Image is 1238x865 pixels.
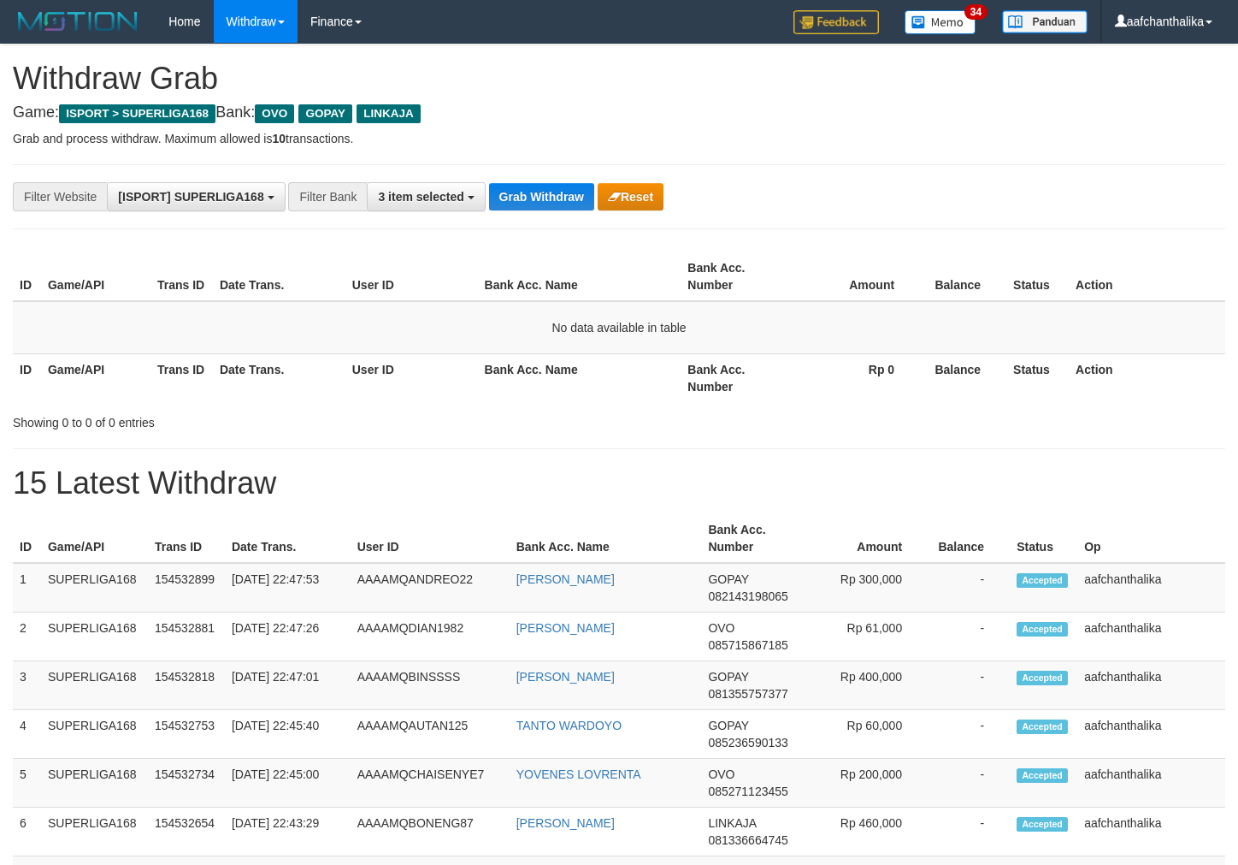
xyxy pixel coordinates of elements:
[118,190,263,204] span: [ISPORT] SUPERLIGA168
[13,252,41,301] th: ID
[478,353,681,402] th: Bank Acc. Name
[964,4,987,20] span: 34
[708,687,787,701] span: Copy 081355757377 to clipboard
[805,759,928,808] td: Rp 200,000
[150,353,213,402] th: Trans ID
[351,808,510,856] td: AAAAMQBONENG87
[41,661,148,710] td: SUPERLIGA168
[345,252,478,301] th: User ID
[13,353,41,402] th: ID
[225,613,351,661] td: [DATE] 22:47:26
[790,353,920,402] th: Rp 0
[928,661,1010,710] td: -
[516,767,641,781] a: YOVENES LOVRENTA
[928,514,1010,563] th: Balance
[345,353,478,402] th: User ID
[225,563,351,613] td: [DATE] 22:47:53
[351,563,510,613] td: AAAAMQANDREO22
[1017,622,1068,637] span: Accepted
[351,759,510,808] td: AAAAMQCHAISENYE7
[805,563,928,613] td: Rp 300,000
[1017,671,1068,685] span: Accepted
[1077,759,1225,808] td: aafchanthalika
[1017,817,1068,832] span: Accepted
[708,833,787,847] span: Copy 081336664745 to clipboard
[13,514,41,563] th: ID
[148,563,225,613] td: 154532899
[928,563,1010,613] td: -
[13,104,1225,121] h4: Game: Bank:
[213,353,345,402] th: Date Trans.
[516,572,615,586] a: [PERSON_NAME]
[708,767,734,781] span: OVO
[708,670,748,684] span: GOPAY
[148,759,225,808] td: 154532734
[213,252,345,301] th: Date Trans.
[41,710,148,759] td: SUPERLIGA168
[708,638,787,652] span: Copy 085715867185 to clipboard
[13,9,143,34] img: MOTION_logo.png
[148,613,225,661] td: 154532881
[681,353,790,402] th: Bank Acc. Number
[1077,661,1225,710] td: aafchanthalika
[516,816,615,830] a: [PERSON_NAME]
[351,613,510,661] td: AAAAMQDIAN1982
[225,514,351,563] th: Date Trans.
[272,132,286,145] strong: 10
[288,182,367,211] div: Filter Bank
[13,710,41,759] td: 4
[489,183,594,210] button: Grab Withdraw
[681,252,790,301] th: Bank Acc. Number
[708,816,756,830] span: LINKAJA
[708,590,787,603] span: Copy 082143198065 to clipboard
[13,661,41,710] td: 3
[1077,710,1225,759] td: aafchanthalika
[920,353,1006,402] th: Balance
[516,719,622,732] a: TANTO WARDOYO
[1069,252,1225,301] th: Action
[1069,353,1225,402] th: Action
[41,563,148,613] td: SUPERLIGA168
[1010,514,1077,563] th: Status
[1077,514,1225,563] th: Op
[478,252,681,301] th: Bank Acc. Name
[13,759,41,808] td: 5
[516,621,615,635] a: [PERSON_NAME]
[13,563,41,613] td: 1
[148,710,225,759] td: 154532753
[41,514,148,563] th: Game/API
[928,808,1010,856] td: -
[13,130,1225,147] p: Grab and process withdraw. Maximum allowed is transactions.
[41,759,148,808] td: SUPERLIGA168
[928,613,1010,661] td: -
[107,182,285,211] button: [ISPORT] SUPERLIGA168
[367,182,485,211] button: 3 item selected
[1077,563,1225,613] td: aafchanthalika
[708,621,734,635] span: OVO
[598,183,663,210] button: Reset
[148,808,225,856] td: 154532654
[13,466,1225,501] h1: 15 Latest Withdraw
[920,252,1006,301] th: Balance
[225,808,351,856] td: [DATE] 22:43:29
[41,353,150,402] th: Game/API
[41,808,148,856] td: SUPERLIGA168
[1077,613,1225,661] td: aafchanthalika
[13,182,107,211] div: Filter Website
[13,808,41,856] td: 6
[708,719,748,732] span: GOPAY
[351,661,510,710] td: AAAAMQBINSSSS
[225,710,351,759] td: [DATE] 22:45:40
[225,661,351,710] td: [DATE] 22:47:01
[1017,573,1068,588] span: Accepted
[708,736,787,749] span: Copy 085236590133 to clipboard
[225,759,351,808] td: [DATE] 22:45:00
[1002,10,1088,33] img: panduan.png
[13,613,41,661] td: 2
[298,104,352,123] span: GOPAY
[150,252,213,301] th: Trans ID
[708,572,748,586] span: GOPAY
[1006,353,1069,402] th: Status
[1017,768,1068,783] span: Accepted
[41,252,150,301] th: Game/API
